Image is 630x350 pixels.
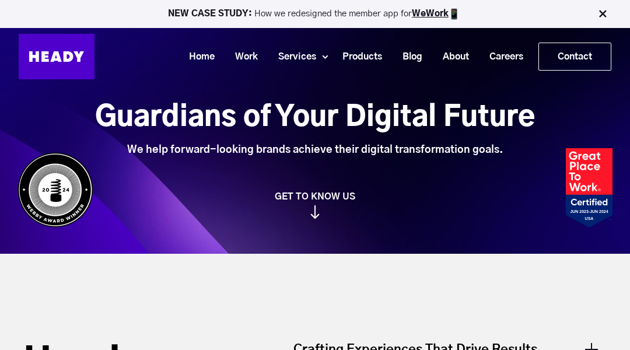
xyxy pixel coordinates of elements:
a: Products [328,46,388,68]
div: Navigation Menu [106,43,611,71]
img: Heady_WebbyAward_Winner-4 [17,152,93,228]
img: Heady_Logo_Web-01 (1) [19,34,94,79]
a: About [428,46,475,68]
div: We help forward-looking brands achieve their digital transformation goals. [95,143,535,156]
a: WeWork [412,9,449,18]
a: Home [174,46,220,68]
a: Work [220,46,264,68]
img: arrow_down [310,205,320,219]
a: GET TO KNOW US [12,191,618,219]
h1: Guardians of Your Digital Future [95,102,535,134]
a: Contact [539,43,611,70]
strong: NEW CASE STUDY: [168,9,254,18]
a: Services [264,46,322,68]
img: app emoji [449,8,460,20]
a: Careers [475,46,529,68]
a: Blog [388,46,428,68]
img: Heady_2023_Certification_Badge [566,148,612,228]
img: Close Bar [597,8,608,20]
p: How we redesigned the member app for [5,8,625,20]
